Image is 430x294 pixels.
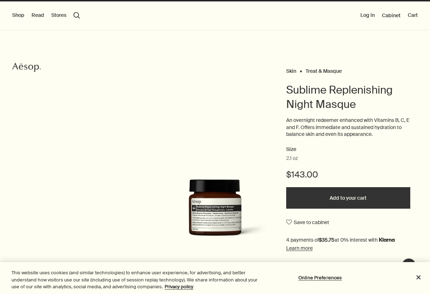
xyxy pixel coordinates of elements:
img: Sublime Replenishing Night Masque in brown bottle [153,179,277,245]
button: Live Assistance [402,258,416,272]
h1: Sublime Replenishing Night Masque [286,83,410,112]
span: 2.1 oz [286,155,298,162]
nav: primary [12,1,80,30]
a: Aesop [10,60,43,76]
button: Log in [360,12,375,19]
nav: supplementary [360,1,418,30]
button: Online Preferences, Opens the preference center dialog [298,270,342,285]
a: Cabinet [382,12,401,19]
a: More information about your privacy, opens in a new tab [165,284,193,290]
a: Skin [286,68,296,71]
a: Treat & Masque [306,68,342,71]
p: An overnight redeemer enhanced with Vitamins B, C, E and F. Offers immediate and sustained hydrat... [286,117,410,138]
button: Stores [51,12,66,19]
h2: Size [286,145,410,154]
button: Cart [408,12,418,19]
span: $143.00 [286,169,318,180]
svg: Aesop [12,62,41,73]
div: This website uses cookies (and similar technologies) to enhance user experience, for advertising,... [11,269,258,290]
button: Shop [12,12,24,19]
button: Open search [74,12,80,19]
button: Save to cabinet [286,216,329,229]
button: Read [32,12,44,19]
button: Add to your cart - $143.00 [286,187,410,209]
button: Close [411,269,426,285]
